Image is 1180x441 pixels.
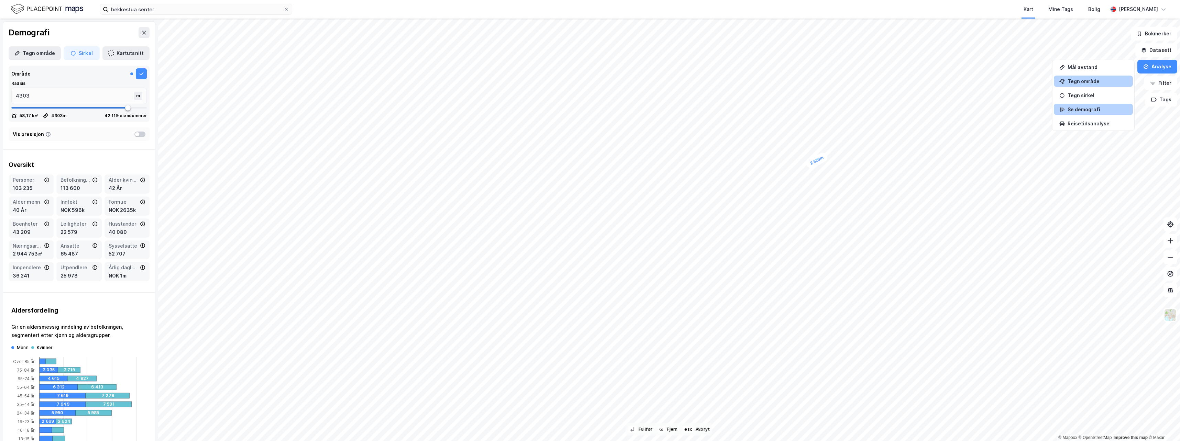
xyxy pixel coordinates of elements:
[1119,5,1158,13] div: [PERSON_NAME]
[103,402,149,407] div: 7 591
[76,376,105,381] div: 4 827
[805,151,829,170] div: Map marker
[105,113,147,118] div: 42 119 eiendommer
[1088,5,1100,13] div: Bolig
[17,410,35,416] tspan: 24-34 år
[1164,308,1177,321] img: Z
[109,228,145,236] div: 40 080
[11,3,83,15] img: logo.f888ab2527a4732fd821a326f86c7f29.svg
[57,402,103,407] div: 7 649
[42,419,58,424] div: 2 699
[17,345,29,350] div: Menn
[61,184,97,192] div: 113 600
[13,250,50,258] div: 2 944 753㎡
[11,323,147,339] div: Gir en aldersmessig inndeling av befolkningen, segmentert etter kjønn og aldersgrupper.
[61,176,90,184] div: Befolkning dagtid
[1114,435,1148,440] a: Improve this map
[13,263,43,272] div: Innpendlere
[1068,121,1127,126] div: Reisetidsanalyse
[17,367,35,373] tspan: 75-84 år
[64,46,100,60] button: Sirkel
[57,393,103,398] div: 7 619
[13,184,50,192] div: 103 235
[1137,60,1177,73] button: Analyse
[91,384,130,390] div: 6 413
[12,88,135,104] input: m
[1079,435,1112,440] a: OpenStreetMap
[109,272,145,280] div: NOK 1m
[1058,435,1077,440] a: Mapbox
[1024,5,1033,13] div: Kart
[1146,408,1180,441] iframe: Chat Widget
[1068,92,1127,98] div: Tegn sirkel
[61,228,97,236] div: 22 579
[52,410,87,416] div: 5 950
[17,402,35,407] tspan: 35-44 år
[108,4,284,14] input: Søk på adresse, matrikkel, gårdeiere, leietakere eller personer
[53,384,91,390] div: 6 312
[109,176,139,184] div: Alder kvinner
[13,220,43,228] div: Boenheter
[18,419,35,424] tspan: 19-23 år
[109,250,145,258] div: 52 707
[13,359,35,364] tspan: Over 85 år
[109,184,145,192] div: 42 År
[1131,27,1177,41] button: Bokmerker
[61,272,97,280] div: 25 978
[1068,78,1127,84] div: Tegn område
[9,46,61,60] button: Tegn område
[1146,408,1180,441] div: Kontrollprogram for chat
[109,242,139,250] div: Sysselsatte
[64,367,86,373] div: 3 719
[134,92,142,100] div: m
[109,263,139,272] div: Årlig dagligvareforbruk
[13,242,43,250] div: Næringsareal
[1145,93,1177,106] button: Tags
[109,220,139,228] div: Husstander
[9,27,49,38] div: Demografi
[48,376,76,381] div: 4 615
[109,198,139,206] div: Formue
[18,376,35,381] tspan: 65-74 år
[61,220,90,228] div: Leiligheter
[1048,5,1073,13] div: Mine Tags
[109,206,145,214] div: NOK 2635k
[13,228,50,236] div: 43 209
[61,250,97,258] div: 65 487
[1135,43,1177,57] button: Datasett
[1068,106,1127,112] div: Se demografi
[13,198,43,206] div: Alder menn
[102,46,150,60] button: Kartutsnitt
[17,385,35,390] tspan: 55-64 år
[37,345,53,350] div: Kvinner
[61,242,90,250] div: Ansatte
[1144,76,1177,90] button: Filter
[61,263,90,272] div: Utpendlere
[13,206,50,214] div: 40 År
[11,306,147,315] div: Aldersfordeling
[51,113,67,118] div: 4303 m
[11,81,147,86] div: Radius
[20,113,39,118] div: 58,17 k㎡
[11,70,31,78] div: Område
[43,367,61,373] div: 3 035
[58,419,74,424] div: 2 624
[17,393,35,398] tspan: 45-54 år
[61,206,97,214] div: NOK 596k
[9,161,150,169] div: Oversikt
[13,272,50,280] div: 36 241
[1068,64,1127,70] div: Mål avstand
[13,176,43,184] div: Personer
[13,130,44,138] div: Vis presisjon
[18,428,35,433] tspan: 16-18 år
[102,393,146,398] div: 7 279
[88,410,124,416] div: 5 985
[61,198,90,206] div: Inntekt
